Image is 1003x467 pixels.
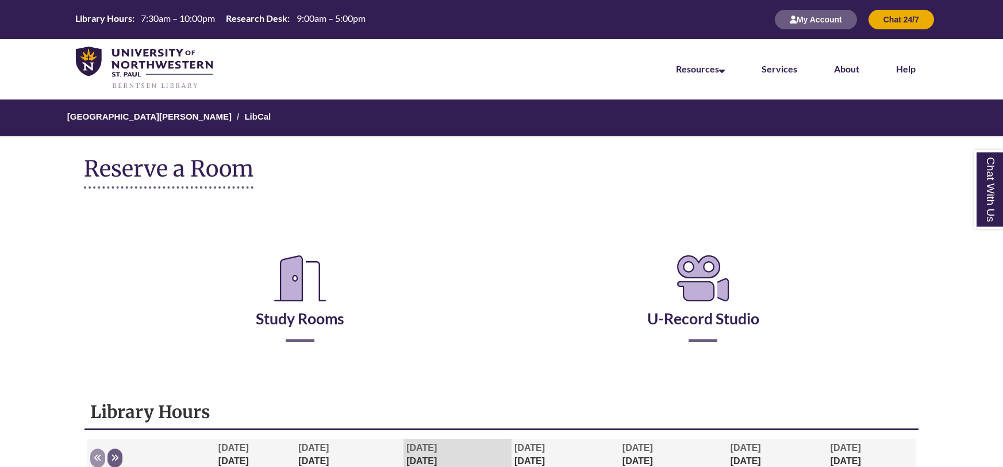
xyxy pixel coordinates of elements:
[647,281,759,328] a: U-Record Studio
[775,14,857,24] a: My Account
[256,281,344,328] a: Study Rooms
[84,99,919,136] nav: Breadcrumb
[775,10,857,29] button: My Account
[90,401,913,423] h1: Library Hours
[622,443,653,453] span: [DATE]
[762,63,797,74] a: Services
[869,14,934,24] a: Chat 24/7
[869,10,934,29] button: Chat 24/7
[71,12,136,25] th: Library Hours:
[141,13,215,24] span: 7:30am – 10:00pm
[218,443,249,453] span: [DATE]
[676,63,725,74] a: Resources
[71,12,370,26] table: Hours Today
[298,443,329,453] span: [DATE]
[76,47,213,90] img: UNWSP Library Logo
[514,443,545,453] span: [DATE]
[831,443,861,453] span: [DATE]
[244,112,271,121] a: LibCal
[896,63,916,74] a: Help
[84,217,919,376] div: Reserve a Room
[67,112,232,121] a: [GEOGRAPHIC_DATA][PERSON_NAME]
[71,12,370,27] a: Hours Today
[834,63,859,74] a: About
[406,443,437,453] span: [DATE]
[84,156,253,189] h1: Reserve a Room
[297,13,366,24] span: 9:00am – 5:00pm
[221,12,291,25] th: Research Desk:
[731,443,761,453] span: [DATE]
